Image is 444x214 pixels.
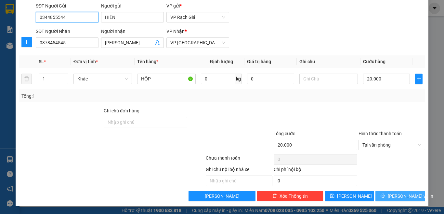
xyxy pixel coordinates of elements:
[205,193,240,200] span: [PERSON_NAME]
[170,12,225,22] span: VP Rạch Giá
[3,26,49,41] strong: 260A, [PERSON_NAME]
[50,30,104,51] span: Địa chỉ:
[330,193,334,199] span: save
[3,42,48,63] span: Điện thoại:
[104,117,187,127] input: Ghi chú đơn hàng
[137,74,196,84] input: VD: Bàn, Ghế
[206,176,272,186] input: Nhập ghi chú
[247,59,271,64] span: Giá trị hàng
[362,140,421,150] span: Tại văn phòng
[166,29,185,34] span: VP Nhận
[206,166,272,176] div: Ghi chú nội bộ nhà xe
[274,166,357,176] div: Chi phí nội bộ
[36,28,98,35] div: SĐT Người Nhận
[166,2,229,9] div: VP gửi
[3,18,36,25] span: VP Rạch Giá
[210,59,233,64] span: Định lượng
[22,39,32,45] span: plus
[104,108,139,113] label: Ghi chú đơn hàng
[3,26,49,41] span: Địa chỉ:
[137,59,158,64] span: Tên hàng
[170,38,225,48] span: VP Hà Tiên
[375,191,425,201] button: printer[PERSON_NAME] và In
[272,193,277,199] span: delete
[189,191,255,201] button: [PERSON_NAME]
[415,74,423,84] button: plus
[297,55,360,68] th: Ghi chú
[415,76,422,81] span: plus
[10,3,100,12] strong: NHÀ XE [PERSON_NAME]
[50,15,108,29] span: VP [GEOGRAPHIC_DATA]
[274,131,295,136] span: Tổng cước
[21,93,172,100] div: Tổng: 1
[381,193,385,199] span: printer
[36,2,98,9] div: SĐT Người Gửi
[21,37,32,47] button: plus
[101,2,164,9] div: Người gửi
[363,59,385,64] span: Cước hàng
[257,191,323,201] button: deleteXóa Thông tin
[247,74,294,84] input: 0
[155,40,160,45] span: user-add
[235,74,242,84] span: kg
[50,37,104,51] strong: [STREET_ADDRESS] Châu
[337,193,372,200] span: [PERSON_NAME]
[39,59,44,64] span: SL
[73,59,98,64] span: Đơn vị tính
[205,154,273,166] div: Chưa thanh toán
[299,74,358,84] input: Ghi Chú
[359,131,402,136] label: Hình thức thanh toán
[77,74,128,84] span: Khác
[325,191,374,201] button: save[PERSON_NAME]
[21,74,32,84] button: delete
[101,28,164,35] div: Người nhận
[388,193,433,200] span: [PERSON_NAME] và In
[280,193,308,200] span: Xóa Thông tin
